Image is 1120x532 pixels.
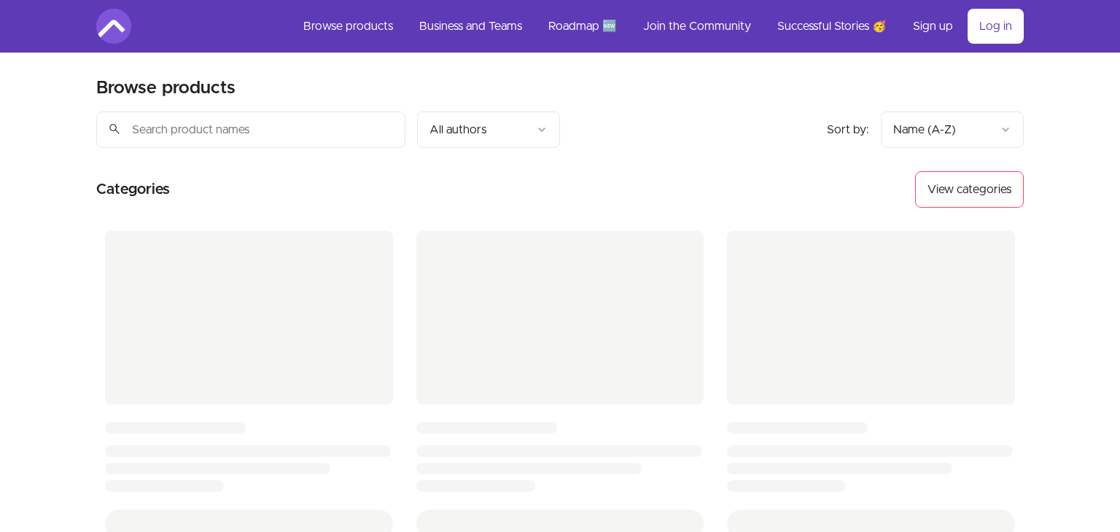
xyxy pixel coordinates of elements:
a: Successful Stories 🥳 [766,9,898,44]
a: Browse products [292,9,405,44]
a: Log in [968,9,1024,44]
h2: Browse products [96,77,236,100]
nav: Main [292,9,1024,44]
a: Join the Community [631,9,763,44]
img: Amigoscode logo [96,9,131,44]
span: search [108,119,121,139]
h2: Categories [96,171,170,208]
a: Roadmap 🆕 [537,9,629,44]
a: Sign up [901,9,965,44]
button: Product sort options [881,112,1024,148]
span: Sort by: [827,124,869,136]
a: Business and Teams [408,9,534,44]
button: Filter by author [417,112,560,148]
input: Search product names [96,112,405,148]
button: View categories [915,171,1024,208]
